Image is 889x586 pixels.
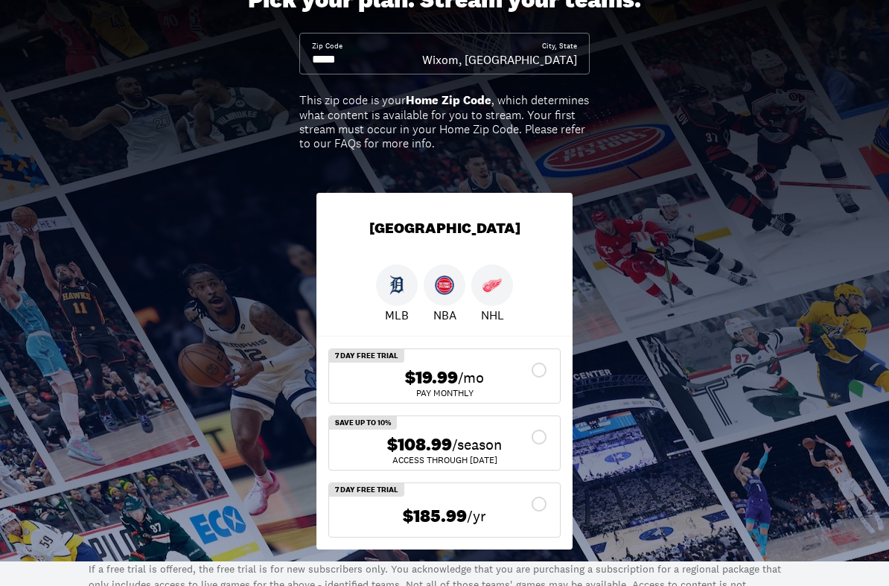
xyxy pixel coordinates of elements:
[329,417,397,430] div: Save Up To 10%
[316,194,573,265] div: [GEOGRAPHIC_DATA]
[341,456,548,465] div: ACCESS THROUGH [DATE]
[385,307,409,325] p: MLB
[542,42,577,52] div: City, State
[329,350,404,363] div: 7 Day Free Trial
[406,93,491,109] b: Home Zip Code
[387,276,407,296] img: Tigers
[403,506,467,528] span: $185.99
[482,276,502,296] img: Red Wings
[433,307,456,325] p: NBA
[481,307,504,325] p: NHL
[329,484,404,497] div: 7 Day Free Trial
[387,435,452,456] span: $108.99
[422,52,577,69] div: Wixom, [GEOGRAPHIC_DATA]
[341,389,548,398] div: Pay Monthly
[312,42,342,52] div: Zip Code
[452,435,502,456] span: /season
[405,368,458,389] span: $19.99
[458,368,484,389] span: /mo
[299,94,590,151] div: This zip code is your , which determines what content is available for you to stream. Your first ...
[467,506,486,527] span: /yr
[435,276,454,296] img: Pistons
